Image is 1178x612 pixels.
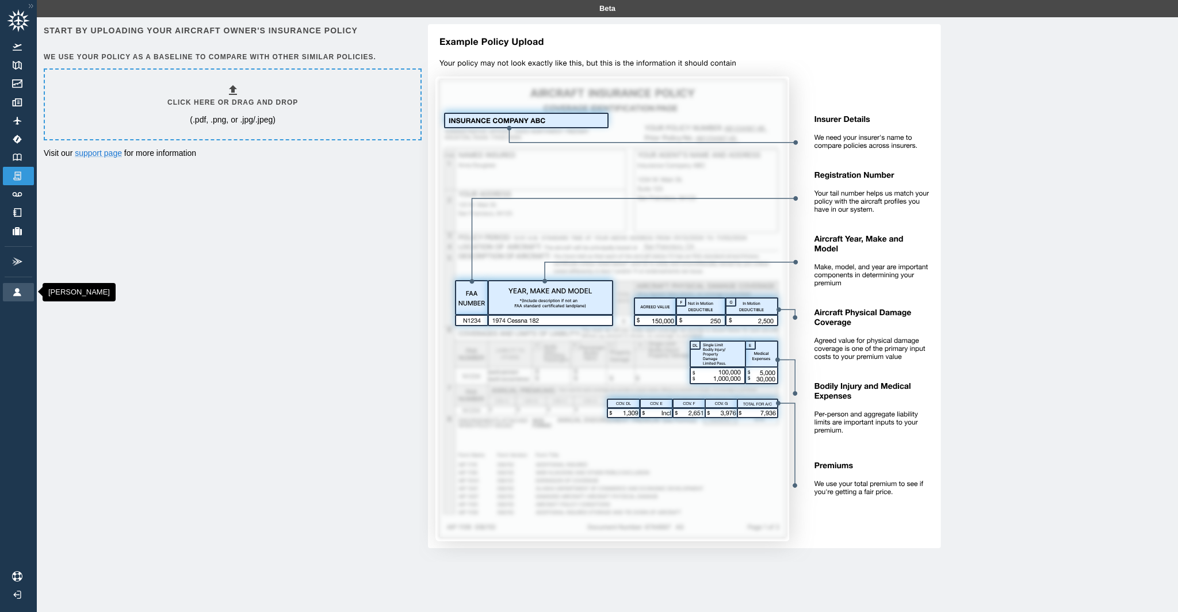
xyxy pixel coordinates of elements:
h6: Click here or drag and drop [167,97,298,108]
h6: We use your policy as a baseline to compare with other similar policies. [44,52,419,63]
p: Visit our for more information [44,147,419,159]
p: (.pdf, .png, or .jpg/.jpeg) [190,114,276,125]
h6: Start by uploading your aircraft owner's insurance policy [44,24,419,37]
a: support page [75,148,122,158]
img: policy-upload-example-5e420760c1425035513a.svg [419,24,941,562]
